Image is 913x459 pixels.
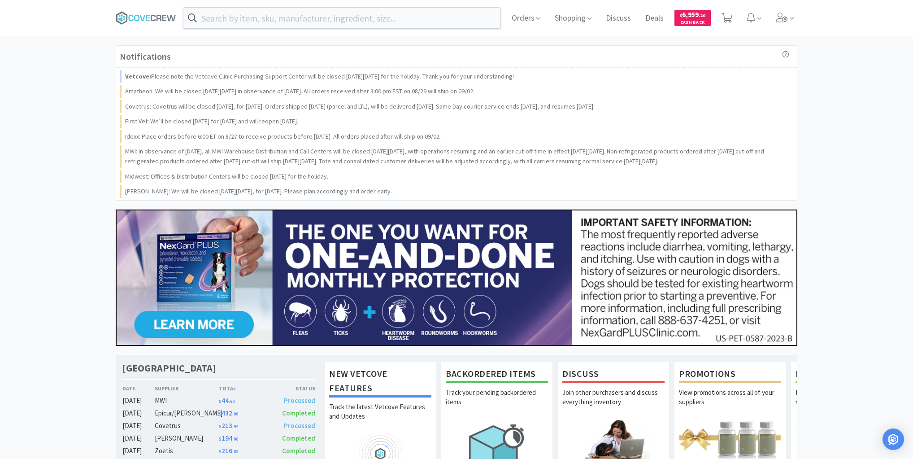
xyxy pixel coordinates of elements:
span: $ [219,424,222,429]
div: Covetrus [155,420,219,431]
p: [PERSON_NAME]: We will be closed [DATE][DATE], for [DATE]. Please plan accordingly and order early. [125,186,392,196]
div: Date [122,384,155,393]
p: Please note the Vetcove Clinic Purchasing Support Center will be closed [DATE][DATE] for the holi... [125,71,514,81]
div: Open Intercom Messenger [883,428,904,450]
span: $ [219,411,222,417]
p: Amatheon: We will be closed [DATE][DATE] in observance of [DATE]. All orders received after 3:00 ... [125,86,474,96]
div: [DATE] [122,420,155,431]
p: Covetrus: Covetrus will be closed [DATE], for [DATE]. Orders shipped [DATE] (parcel and LTL), wil... [125,101,595,111]
div: Total [219,384,267,393]
a: [DATE]Epicur/[PERSON_NAME]$432.00Completed [122,408,315,419]
span: $ [680,13,682,18]
span: . 20 [699,13,705,18]
span: Processed [284,396,315,405]
p: MWI: In observance of [DATE], all MWI Warehouse Distribution and Call Centers will be closed [DAT... [125,146,790,166]
span: $ [219,449,222,455]
h1: [GEOGRAPHIC_DATA] [122,362,216,375]
span: Processed [284,421,315,430]
p: Track the latest Vetcove Features and Updates [329,402,431,433]
img: 24562ba5414042f391a945fa418716b7_350.jpg [116,210,797,346]
span: . 06 [232,436,238,442]
input: Search by item, sku, manufacturer, ingredient, size... [183,8,500,28]
div: [DATE] [122,395,155,406]
span: 194 [219,434,238,442]
div: [PERSON_NAME] [155,433,219,444]
p: Midwest: Offices & Distribution Centers will be closed [DATE] for the holiday. [125,171,328,181]
a: [DATE]MWI$44.60Processed [122,395,315,406]
a: [DATE]Covetrus$213.94Processed [122,420,315,431]
div: MWI [155,395,219,406]
h1: Discuss [562,367,665,383]
h3: Notifications [120,49,171,64]
span: 216 [219,446,238,455]
p: Request free samples on the newest veterinary products [796,388,898,419]
p: First Vet: We’ll be closed [DATE] for [DATE] and will reopen [DATE]. [125,116,298,126]
span: 213 [219,421,238,430]
span: 432 [219,409,238,417]
a: $6,959.20Cash Back [674,6,711,30]
p: Idexx: Place orders before 6:00 ET on 8/27 to receive products before [DATE]. All orders placed a... [125,131,441,141]
p: Join other purchasers and discuss everything inventory [562,388,665,419]
span: 6,959 [680,10,705,19]
div: Supplier [155,384,219,393]
span: Cash Back [680,20,705,26]
strong: Vetcove: [125,72,151,80]
span: . 60 [229,398,235,404]
a: [DATE][PERSON_NAME]$194.06Completed [122,433,315,444]
span: . 00 [232,411,238,417]
p: View promotions across all of your suppliers [679,388,781,419]
span: Completed [282,434,315,442]
h1: New Vetcove Features [329,367,431,398]
p: Track your pending backordered items [446,388,548,419]
div: Epicur/[PERSON_NAME] [155,408,219,419]
div: [DATE] [122,408,155,419]
a: Deals [642,14,667,22]
div: Status [267,384,315,393]
h1: Free Samples [796,367,898,383]
a: Discuss [602,14,635,22]
div: Zoetis [155,446,219,456]
span: Completed [282,446,315,455]
div: [DATE] [122,433,155,444]
span: $ [219,398,222,404]
a: [DATE]Zoetis$216.83Completed [122,446,315,456]
h1: Backordered Items [446,367,548,383]
span: $ [219,436,222,442]
span: Completed [282,409,315,417]
span: . 83 [232,449,238,455]
span: 44 [219,396,235,405]
span: . 94 [232,424,238,429]
h1: Promotions [679,367,781,383]
div: [DATE] [122,446,155,456]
